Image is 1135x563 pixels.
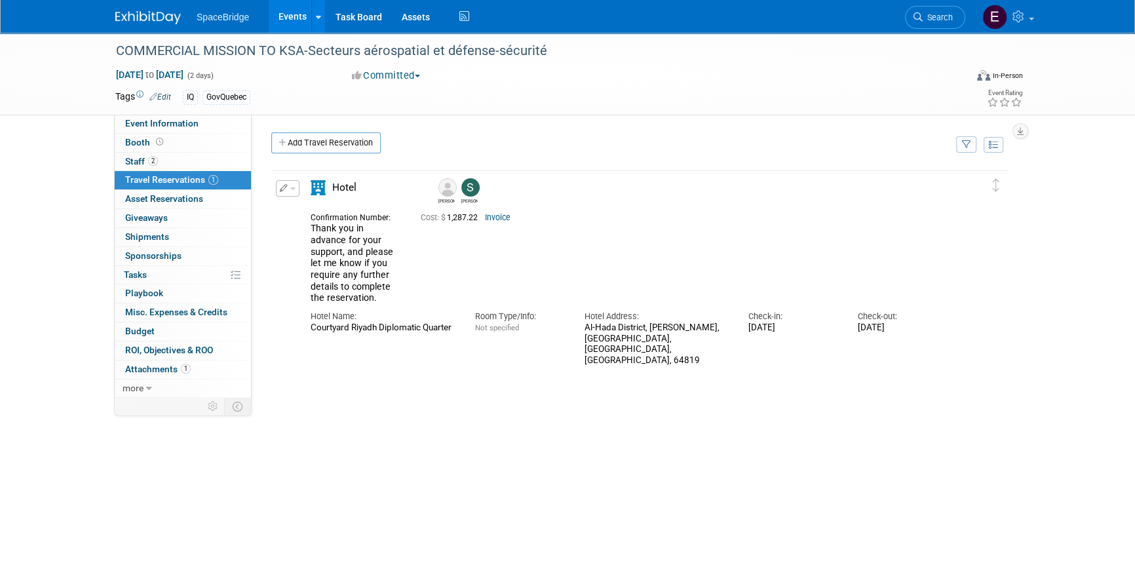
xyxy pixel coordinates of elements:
span: Not specified [474,323,518,332]
td: Tags [115,90,171,105]
span: more [123,383,144,393]
span: Tasks [124,269,147,280]
a: Attachments1 [115,360,251,379]
a: Search [905,6,965,29]
a: Sponsorships [115,247,251,265]
a: Travel Reservations1 [115,171,251,189]
td: Personalize Event Tab Strip [202,398,225,415]
span: Asset Reservations [125,193,203,204]
div: Check-out: [858,311,948,322]
span: Sponsorships [125,250,182,261]
a: Add Travel Reservation [271,132,381,153]
div: IQ [183,90,198,104]
div: Event Format [888,68,1023,88]
a: Budget [115,322,251,341]
span: 1,287.22 [421,213,483,222]
div: Al-Hada District, [PERSON_NAME], [GEOGRAPHIC_DATA], [GEOGRAPHIC_DATA], [GEOGRAPHIC_DATA], 64819 [584,322,728,366]
span: 1 [208,175,218,185]
div: Confirmation Number: [311,209,401,223]
div: GovQuebec [202,90,250,104]
span: Misc. Expenses & Credits [125,307,227,317]
span: Cost: $ [421,213,447,222]
span: SpaceBridge [197,12,249,22]
span: Travel Reservations [125,174,218,185]
a: Booth [115,134,251,152]
a: more [115,379,251,398]
span: [DATE] [DATE] [115,69,184,81]
td: Toggle Event Tabs [225,398,252,415]
a: Asset Reservations [115,190,251,208]
span: Booth [125,137,166,147]
a: Tasks [115,266,251,284]
div: COMMERCIAL MISSION TO KSA-Secteurs aérospatial et défense-sécurité [111,39,946,63]
a: Playbook [115,284,251,303]
a: Edit [149,92,171,102]
img: Elizabeth Gelerman [982,5,1007,29]
div: [DATE] [858,322,948,334]
img: David Gelerman [438,178,457,197]
div: Hotel Address: [584,311,728,322]
a: Shipments [115,228,251,246]
span: to [144,69,156,80]
span: Search [923,12,953,22]
span: Staff [125,156,158,166]
span: Attachments [125,364,191,374]
div: Check-in: [748,311,838,322]
i: Filter by Traveler [962,141,971,149]
div: Courtyard Riyadh Diplomatic Quarter [311,322,455,334]
span: Thank you in advance for your support, and please let me know if you require any further details ... [311,223,393,303]
div: [DATE] [748,322,838,334]
span: Shipments [125,231,169,242]
div: Hotel Name: [311,311,455,322]
i: Click and drag to move item [993,179,999,192]
div: Stella Gelerman [458,178,481,204]
i: Hotel [311,180,326,195]
img: Format-Inperson.png [977,70,990,81]
div: In-Person [992,71,1023,81]
a: Giveaways [115,209,251,227]
a: ROI, Objectives & ROO [115,341,251,360]
span: Budget [125,326,155,336]
a: Event Information [115,115,251,133]
img: Stella Gelerman [461,178,480,197]
div: David Gelerman [435,178,458,204]
span: (2 days) [186,71,214,80]
a: Staff2 [115,153,251,171]
div: Stella Gelerman [461,197,478,204]
span: Booth not reserved yet [153,137,166,147]
div: David Gelerman [438,197,455,204]
a: Invoice [485,213,510,222]
span: Giveaways [125,212,168,223]
a: Misc. Expenses & Credits [115,303,251,322]
span: ROI, Objectives & ROO [125,345,213,355]
span: 1 [181,364,191,374]
span: Event Information [125,118,199,128]
img: ExhibitDay [115,11,181,24]
span: 2 [148,156,158,166]
span: Playbook [125,288,163,298]
div: Room Type/Info: [474,311,564,322]
button: Committed [347,69,425,83]
span: Hotel [332,182,356,193]
div: Event Rating [987,90,1022,96]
